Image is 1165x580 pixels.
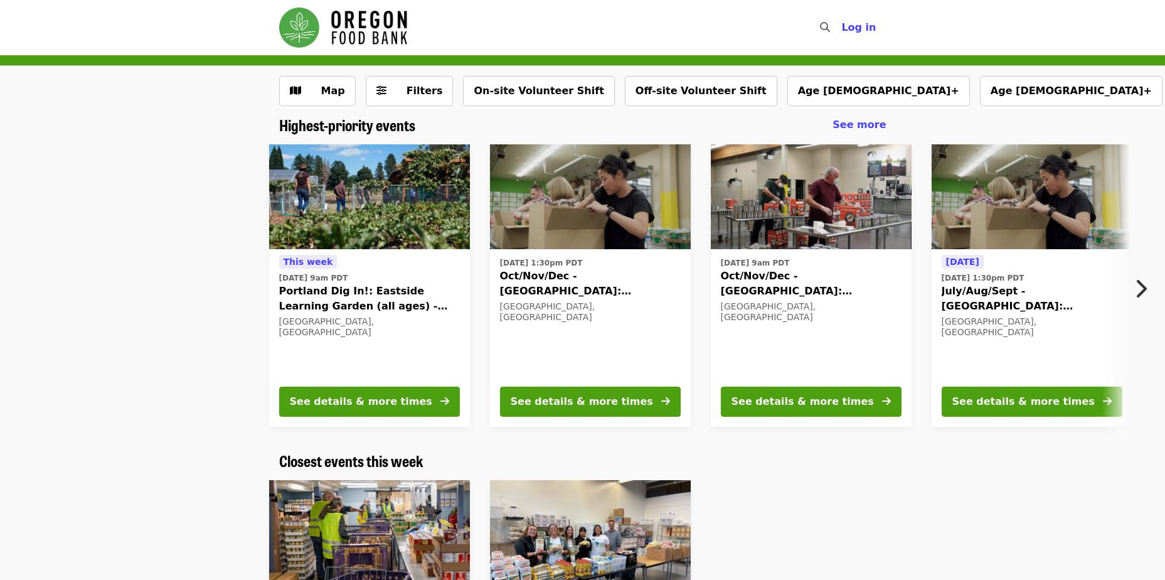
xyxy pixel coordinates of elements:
a: See details for "Portland Dig In!: Eastside Learning Garden (all ages) - Aug/Sept/Oct" [269,144,470,427]
a: See more [833,117,886,132]
i: chevron-right icon [1134,277,1147,301]
div: [GEOGRAPHIC_DATA], [GEOGRAPHIC_DATA] [942,316,1122,338]
span: See more [833,119,886,131]
span: Oct/Nov/Dec - [GEOGRAPHIC_DATA]: Repack/Sort (age [DEMOGRAPHIC_DATA]+) [721,269,902,299]
i: arrow-right icon [440,395,449,407]
input: Search [838,13,848,43]
a: See details for "Oct/Nov/Dec - Portland: Repack/Sort (age 16+)" [711,144,912,427]
span: Filters [407,85,443,97]
div: [GEOGRAPHIC_DATA], [GEOGRAPHIC_DATA] [279,316,460,338]
i: arrow-right icon [882,395,891,407]
button: On-site Volunteer Shift [463,76,614,106]
div: See details & more times [290,394,432,409]
img: Portland Dig In!: Eastside Learning Garden (all ages) - Aug/Sept/Oct organized by Oregon Food Bank [269,144,470,250]
time: [DATE] 9am PDT [279,272,348,284]
i: search icon [820,21,830,33]
button: See details & more times [279,387,460,417]
button: Log in [831,15,886,40]
span: Log in [841,21,876,33]
a: See details for "Oct/Nov/Dec - Portland: Repack/Sort (age 8+)" [490,144,691,427]
a: Highest-priority events [279,116,415,134]
button: Age [DEMOGRAPHIC_DATA]+ [980,76,1162,106]
span: Map [321,85,345,97]
a: See details for "July/Aug/Sept - Portland: Repack/Sort (age 8+)" [932,144,1132,427]
span: Highest-priority events [279,114,415,136]
span: Oct/Nov/Dec - [GEOGRAPHIC_DATA]: Repack/Sort (age [DEMOGRAPHIC_DATA]+) [500,269,681,299]
span: July/Aug/Sept - [GEOGRAPHIC_DATA]: Repack/Sort (age [DEMOGRAPHIC_DATA]+) [942,284,1122,314]
div: [GEOGRAPHIC_DATA], [GEOGRAPHIC_DATA] [500,301,681,323]
button: Filters (0 selected) [366,76,454,106]
i: arrow-right icon [661,395,670,407]
img: July/Aug/Sept - Portland: Repack/Sort (age 8+) organized by Oregon Food Bank [932,144,1132,250]
span: This week [284,257,333,267]
i: sliders-h icon [376,85,386,97]
a: Closest events this week [279,452,423,470]
span: Portland Dig In!: Eastside Learning Garden (all ages) - Aug/Sept/Oct [279,284,460,314]
button: Next item [1124,271,1165,306]
time: [DATE] 9am PDT [721,257,790,269]
button: Show map view [279,76,356,106]
button: See details & more times [942,387,1122,417]
img: Oct/Nov/Dec - Portland: Repack/Sort (age 8+) organized by Oregon Food Bank [490,144,691,250]
button: See details & more times [721,387,902,417]
button: Off-site Volunteer Shift [625,76,777,106]
div: Highest-priority events [269,116,896,134]
button: See details & more times [500,387,681,417]
time: [DATE] 1:30pm PDT [500,257,583,269]
button: Age [DEMOGRAPHIC_DATA]+ [787,76,970,106]
i: map icon [290,85,301,97]
div: See details & more times [952,394,1095,409]
img: Oct/Nov/Dec - Portland: Repack/Sort (age 16+) organized by Oregon Food Bank [711,144,912,250]
time: [DATE] 1:30pm PDT [942,272,1024,284]
div: Closest events this week [269,452,896,470]
img: Oregon Food Bank - Home [279,8,407,48]
span: [DATE] [946,257,979,267]
div: [GEOGRAPHIC_DATA], [GEOGRAPHIC_DATA] [721,301,902,323]
div: See details & more times [511,394,653,409]
span: Closest events this week [279,449,423,471]
div: See details & more times [731,394,874,409]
